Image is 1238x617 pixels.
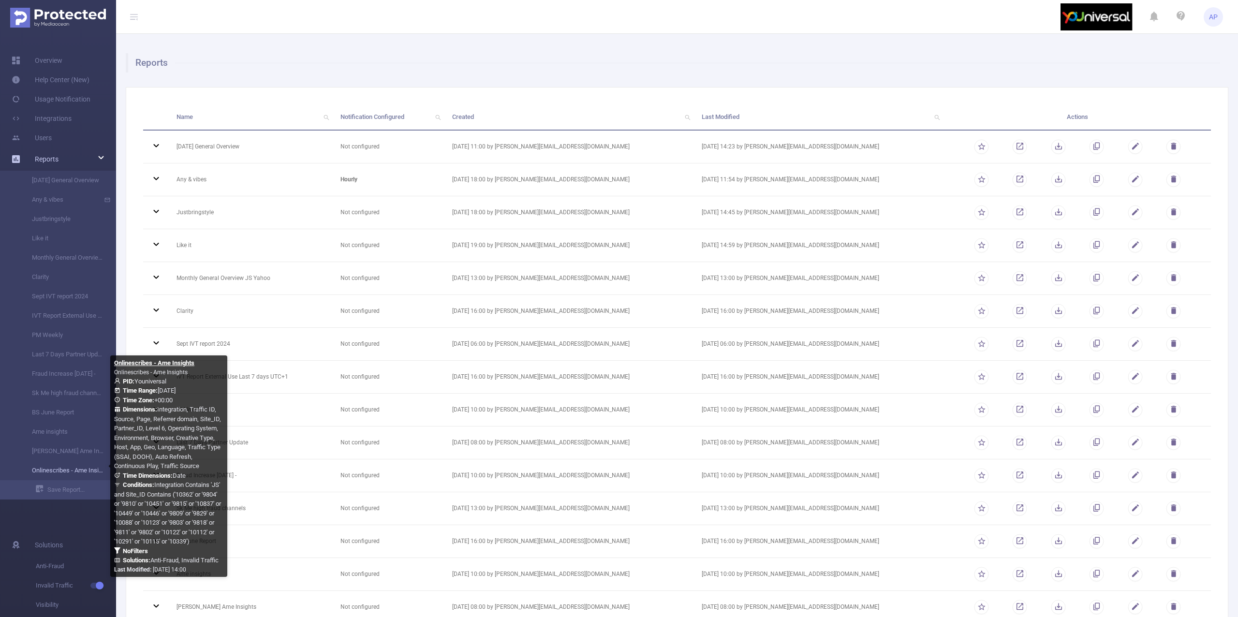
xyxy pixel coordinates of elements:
[694,328,944,361] td: [DATE] 06:00 by [PERSON_NAME][EMAIL_ADDRESS][DOMAIN_NAME]
[177,113,193,120] span: Name
[333,525,444,558] td: Not configured
[114,566,151,573] b: Last Modified:
[19,267,104,287] a: Clarity
[19,364,104,383] a: Fraud Increase [DATE] -
[445,163,694,196] td: [DATE] 18:00 by [PERSON_NAME][EMAIL_ADDRESS][DOMAIN_NAME]
[333,459,444,492] td: Not configured
[36,595,116,615] span: Visibility
[169,196,333,229] td: Justbringstyle
[19,461,104,480] a: Onlinescribes - Ame Insights
[123,557,219,564] span: Anti-Fraud, Invalid Traffic
[10,8,106,28] img: Protected Media
[114,406,221,470] span: Integration, Traffic ID, Source, Page, Referrer domain, Site_ID, Partner_ID, Level 6, Operating S...
[123,547,148,555] b: No Filters
[1067,113,1088,120] span: Actions
[694,262,944,295] td: [DATE] 13:00 by [PERSON_NAME][EMAIL_ADDRESS][DOMAIN_NAME]
[169,229,333,262] td: Like it
[445,328,694,361] td: [DATE] 06:00 by [PERSON_NAME][EMAIL_ADDRESS][DOMAIN_NAME]
[19,403,104,422] a: BS June Report
[19,209,104,229] a: Justbringstyle
[694,229,944,262] td: [DATE] 14:59 by [PERSON_NAME][EMAIL_ADDRESS][DOMAIN_NAME]
[19,441,104,461] a: [PERSON_NAME] Ame Insights
[333,196,444,229] td: Not configured
[445,131,694,163] td: [DATE] 11:00 by [PERSON_NAME][EMAIL_ADDRESS][DOMAIN_NAME]
[445,558,694,591] td: [DATE] 10:00 by [PERSON_NAME][EMAIL_ADDRESS][DOMAIN_NAME]
[36,557,116,576] span: Anti-Fraud
[19,248,104,267] a: Monthly General Overview JS Yahoo
[19,306,104,325] a: IVT Report External Use Last 7 days UTC+1
[694,361,944,394] td: [DATE] 16:00 by [PERSON_NAME][EMAIL_ADDRESS][DOMAIN_NAME]
[123,387,158,394] b: Time Range:
[694,196,944,229] td: [DATE] 14:45 by [PERSON_NAME][EMAIL_ADDRESS][DOMAIN_NAME]
[445,196,694,229] td: [DATE] 18:00 by [PERSON_NAME][EMAIL_ADDRESS][DOMAIN_NAME]
[694,492,944,525] td: [DATE] 13:00 by [PERSON_NAME][EMAIL_ADDRESS][DOMAIN_NAME]
[445,492,694,525] td: [DATE] 13:00 by [PERSON_NAME][EMAIL_ADDRESS][DOMAIN_NAME]
[12,109,72,128] a: Integrations
[169,295,333,328] td: Clarity
[19,229,104,248] a: Like it
[169,163,333,196] td: Any & vibes
[36,576,116,595] span: Invalid Traffic
[12,51,62,70] a: Overview
[123,472,173,479] b: Time Dimensions :
[930,104,944,130] i: icon: search
[333,328,444,361] td: Not configured
[169,262,333,295] td: Monthly General Overview JS Yahoo
[19,383,104,403] a: Sk Me high fraud channels
[36,480,116,499] a: Save Report...
[123,481,154,488] b: Conditions :
[12,89,90,109] a: Usage Notification
[333,394,444,426] td: Not configured
[114,359,194,367] b: Onlinescribes - Ame Insights
[445,459,694,492] td: [DATE] 10:00 by [PERSON_NAME][EMAIL_ADDRESS][DOMAIN_NAME]
[694,426,944,459] td: [DATE] 08:00 by [PERSON_NAME][EMAIL_ADDRESS][DOMAIN_NAME]
[123,406,157,413] b: Dimensions :
[114,369,188,376] span: Onlinescribes - Ame Insights
[694,295,944,328] td: [DATE] 16:00 by [PERSON_NAME][EMAIL_ADDRESS][DOMAIN_NAME]
[169,361,333,394] td: IVT Report External Use Last 7 days UTC+1
[445,525,694,558] td: [DATE] 16:00 by [PERSON_NAME][EMAIL_ADDRESS][DOMAIN_NAME]
[694,163,944,196] td: [DATE] 11:54 by [PERSON_NAME][EMAIL_ADDRESS][DOMAIN_NAME]
[169,492,333,525] td: Sk Me high fraud channels
[169,459,333,492] td: Fraud Increase [DATE] -
[12,128,52,147] a: Users
[694,394,944,426] td: [DATE] 10:00 by [PERSON_NAME][EMAIL_ADDRESS][DOMAIN_NAME]
[19,422,104,441] a: Ame insights
[681,104,694,130] i: icon: search
[123,472,186,479] span: Date
[1209,7,1218,27] span: AP
[114,481,221,545] span: Integration Contains 'JS' and Site_ID Contains ('10362' or '9804' or '9810' or '10451' or '9815' ...
[35,155,59,163] span: Reports
[19,345,104,364] a: Last 7 Days Partner Update
[123,397,154,404] b: Time Zone:
[35,149,59,169] a: Reports
[445,394,694,426] td: [DATE] 10:00 by [PERSON_NAME][EMAIL_ADDRESS][DOMAIN_NAME]
[114,378,221,564] span: Youniversal [DATE] +00:00
[694,459,944,492] td: [DATE] 10:00 by [PERSON_NAME][EMAIL_ADDRESS][DOMAIN_NAME]
[19,190,104,209] a: Any & vibes
[126,53,1220,73] h1: Reports
[169,426,333,459] td: Last 7 Days Partner Update
[169,131,333,163] td: [DATE] General Overview
[114,378,123,384] i: icon: user
[333,295,444,328] td: Not configured
[445,426,694,459] td: [DATE] 08:00 by [PERSON_NAME][EMAIL_ADDRESS][DOMAIN_NAME]
[12,70,89,89] a: Help Center (New)
[340,113,404,120] span: Notification Configured
[694,558,944,591] td: [DATE] 10:00 by [PERSON_NAME][EMAIL_ADDRESS][DOMAIN_NAME]
[445,229,694,262] td: [DATE] 19:00 by [PERSON_NAME][EMAIL_ADDRESS][DOMAIN_NAME]
[452,113,474,120] span: Created
[333,558,444,591] td: Not configured
[333,262,444,295] td: Not configured
[169,394,333,426] td: PM Weekly
[333,131,444,163] td: Not configured
[123,557,150,564] b: Solutions :
[333,229,444,262] td: Not configured
[169,328,333,361] td: Sept IVT report 2024
[694,131,944,163] td: [DATE] 14:23 by [PERSON_NAME][EMAIL_ADDRESS][DOMAIN_NAME]
[320,104,333,130] i: icon: search
[694,525,944,558] td: [DATE] 16:00 by [PERSON_NAME][EMAIL_ADDRESS][DOMAIN_NAME]
[340,176,357,183] b: hourly
[19,171,104,190] a: [DATE] General Overview
[445,295,694,328] td: [DATE] 16:00 by [PERSON_NAME][EMAIL_ADDRESS][DOMAIN_NAME]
